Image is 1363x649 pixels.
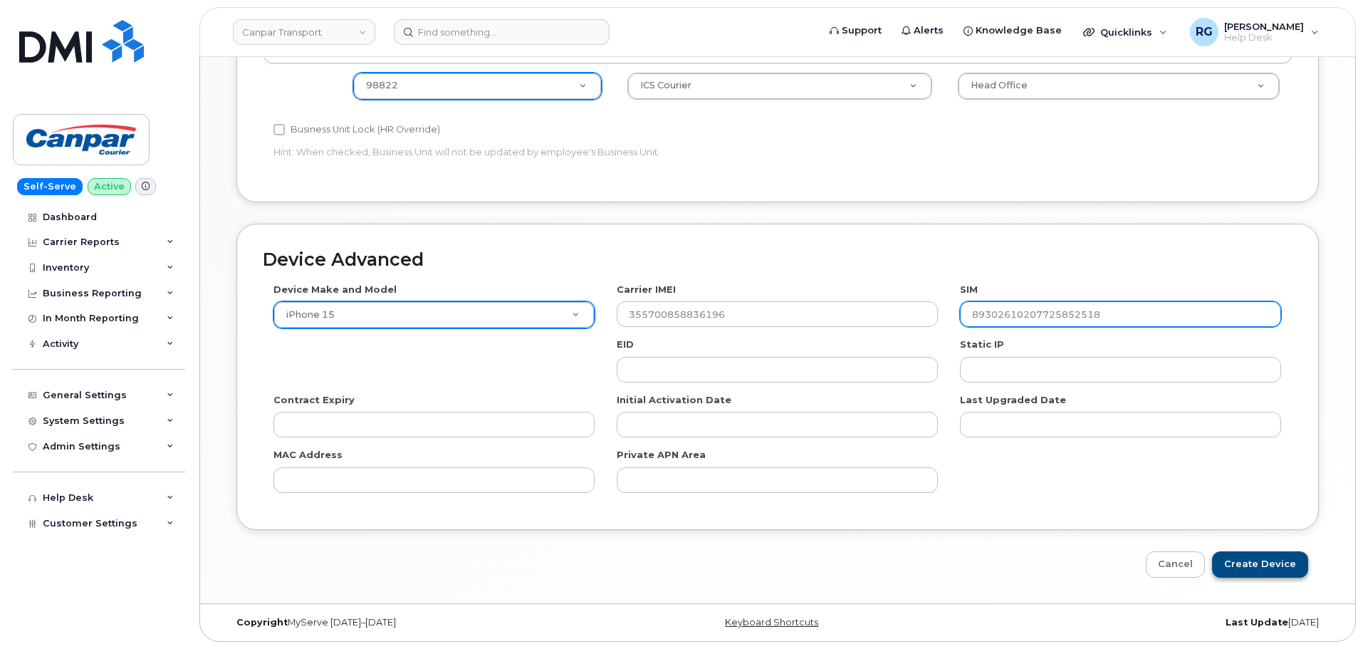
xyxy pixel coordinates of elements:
input: Create Device [1212,551,1308,578]
label: EID [617,338,634,351]
div: MyServe [DATE]–[DATE] [226,617,594,628]
span: ICS Courier [640,80,691,90]
p: Hint: When checked, Business Unit will not be updated by employee's Business Unit [273,145,938,159]
div: Quicklinks [1073,18,1177,46]
span: Knowledge Base [976,24,1062,38]
label: Business Unit Lock (HR Override) [273,121,440,138]
strong: Last Update [1226,617,1288,628]
label: Carrier IMEI [617,283,676,296]
label: Device Make and Model [273,283,397,296]
span: [PERSON_NAME] [1224,21,1304,32]
span: Head Office [971,80,1028,90]
input: Business Unit Lock (HR Override) [273,124,285,135]
a: 98822 [354,73,601,99]
a: iPhone 15 [274,302,594,328]
span: 98822 [366,80,398,90]
strong: Copyright [236,617,288,628]
h2: Device Advanced [263,250,1292,270]
span: Alerts [914,24,944,38]
a: Head Office [959,73,1279,99]
a: Keyboard Shortcuts [725,617,818,628]
a: Canpar Transport [233,19,375,45]
div: Robert Graham [1180,18,1329,46]
label: SIM [960,283,978,296]
div: [DATE] [961,617,1330,628]
label: Initial Activation Date [617,393,731,407]
a: ICS Courier [628,73,931,99]
a: Support [820,16,892,45]
a: Knowledge Base [954,16,1072,45]
label: MAC Address [273,448,343,462]
label: Private APN Area [617,448,706,462]
span: RG [1196,24,1213,41]
span: Support [842,24,882,38]
span: iPhone 15 [278,308,335,321]
input: Find something... [394,19,610,45]
label: Contract Expiry [273,393,355,407]
span: Help Desk [1224,32,1304,43]
label: Static IP [960,338,1004,351]
a: Cancel [1146,551,1205,578]
span: Quicklinks [1100,26,1152,38]
label: Last Upgraded Date [960,393,1066,407]
a: Alerts [892,16,954,45]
